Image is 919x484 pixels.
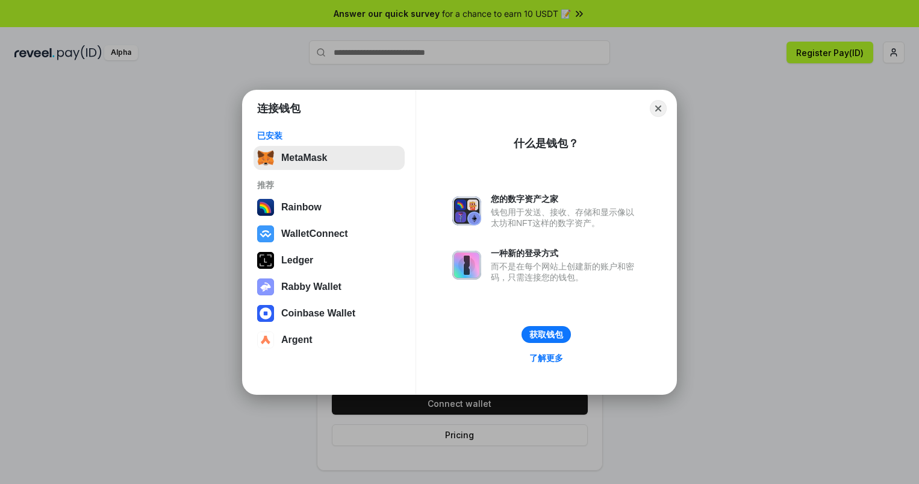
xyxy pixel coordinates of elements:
button: WalletConnect [254,222,405,246]
img: svg+xml,%3Csvg%20xmlns%3D%22http%3A%2F%2Fwww.w3.org%2F2000%2Fsvg%22%20fill%3D%22none%22%20viewBox... [257,278,274,295]
img: svg+xml,%3Csvg%20fill%3D%22none%22%20height%3D%2233%22%20viewBox%3D%220%200%2035%2033%22%20width%... [257,149,274,166]
div: MetaMask [281,152,327,163]
div: 已安装 [257,130,401,141]
img: svg+xml,%3Csvg%20xmlns%3D%22http%3A%2F%2Fwww.w3.org%2F2000%2Fsvg%22%20width%3D%2228%22%20height%3... [257,252,274,269]
div: 了解更多 [529,353,563,363]
div: 推荐 [257,180,401,190]
button: Close [650,100,667,117]
div: 钱包用于发送、接收、存储和显示像以太坊和NFT这样的数字资产。 [491,207,640,228]
button: Rainbow [254,195,405,219]
img: svg+xml,%3Csvg%20xmlns%3D%22http%3A%2F%2Fwww.w3.org%2F2000%2Fsvg%22%20fill%3D%22none%22%20viewBox... [452,251,481,280]
div: Coinbase Wallet [281,308,355,319]
div: WalletConnect [281,228,348,239]
div: 您的数字资产之家 [491,193,640,204]
div: Ledger [281,255,313,266]
button: Coinbase Wallet [254,301,405,325]
img: svg+xml,%3Csvg%20width%3D%2228%22%20height%3D%2228%22%20viewBox%3D%220%200%2028%2028%22%20fill%3D... [257,305,274,322]
div: Rabby Wallet [281,281,341,292]
a: 了解更多 [522,350,570,366]
div: Argent [281,335,313,345]
img: svg+xml,%3Csvg%20width%3D%2228%22%20height%3D%2228%22%20viewBox%3D%220%200%2028%2028%22%20fill%3D... [257,332,274,348]
button: Ledger [254,248,405,272]
button: Rabby Wallet [254,275,405,299]
h1: 连接钱包 [257,101,301,116]
div: 获取钱包 [529,329,563,340]
div: 而不是在每个网站上创建新的账户和密码，只需连接您的钱包。 [491,261,640,283]
div: 一种新的登录方式 [491,248,640,259]
button: 获取钱包 [522,326,571,343]
img: svg+xml,%3Csvg%20xmlns%3D%22http%3A%2F%2Fwww.w3.org%2F2000%2Fsvg%22%20fill%3D%22none%22%20viewBox... [452,196,481,225]
img: svg+xml,%3Csvg%20width%3D%22120%22%20height%3D%22120%22%20viewBox%3D%220%200%20120%20120%22%20fil... [257,199,274,216]
div: 什么是钱包？ [514,136,579,151]
button: Argent [254,328,405,352]
div: Rainbow [281,202,322,213]
img: svg+xml,%3Csvg%20width%3D%2228%22%20height%3D%2228%22%20viewBox%3D%220%200%2028%2028%22%20fill%3D... [257,225,274,242]
button: MetaMask [254,146,405,170]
